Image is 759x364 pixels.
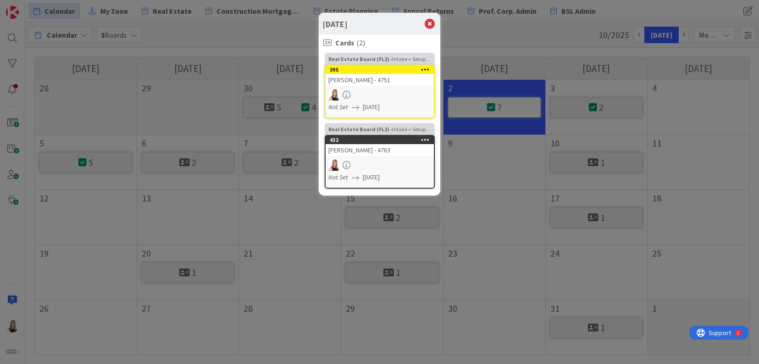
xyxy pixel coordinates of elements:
[323,37,436,48] div: ( 2 )
[363,173,380,182] span: [DATE]
[328,103,348,111] i: Not Set
[326,136,434,144] div: 432
[328,89,340,101] img: DB
[326,66,434,74] div: 395
[330,137,434,143] div: 432
[19,1,42,12] span: Support
[326,159,434,171] div: DB
[326,136,434,156] div: 432[PERSON_NAME] - 4783
[319,13,440,35] div: [DATE]
[335,37,355,48] b: Cards
[326,74,434,86] div: [PERSON_NAME] - 4751
[326,89,434,101] div: DB
[328,173,348,181] i: Not Set
[328,159,340,171] img: DB
[328,126,392,133] b: Real Estate Board (FL2) ›
[363,102,380,112] span: [DATE]
[330,67,434,73] div: 395
[48,4,50,11] div: 1
[325,123,435,137] div: Intake + Setup + Due Diligence
[328,56,392,62] b: Real Estate Board (FL2) ›
[326,144,434,156] div: [PERSON_NAME] - 4783
[326,66,434,86] div: 395[PERSON_NAME] - 4751
[325,53,435,67] div: Intake + Setup + Due Diligence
